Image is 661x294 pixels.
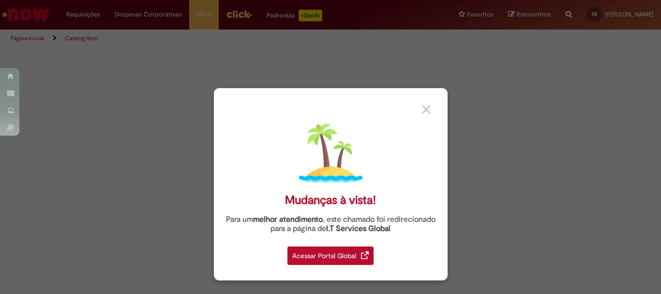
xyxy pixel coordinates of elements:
img: island.png [299,122,362,185]
a: Acessar Portal Global [287,241,374,265]
div: Acessar Portal Global [287,247,374,265]
a: I.T Services Global [326,218,391,233]
img: redirect_link.png [361,251,369,259]
img: close_button_grey.png [422,105,431,114]
strong: melhor atendimento [253,215,323,224]
div: Mudanças à vista! [285,193,376,207]
div: Para um , este chamado foi redirecionado para a página de [221,215,440,233]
